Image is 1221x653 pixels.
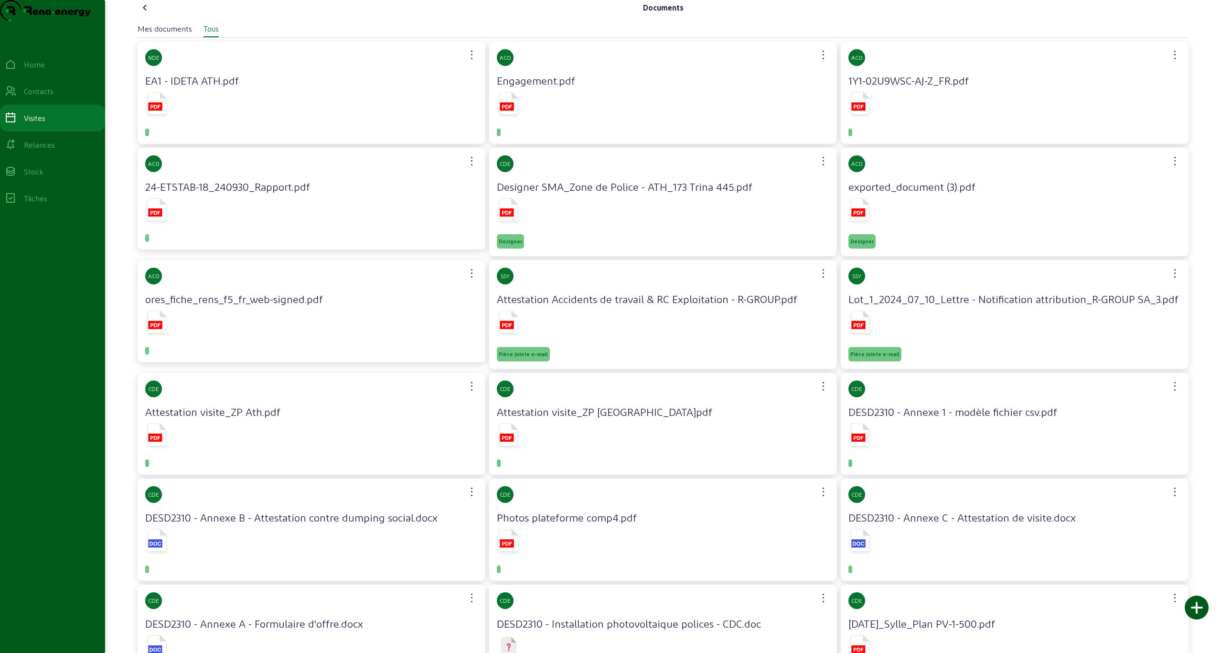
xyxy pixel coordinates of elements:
span: Designer [850,238,874,245]
div: SSY [497,268,514,284]
h4: Photos plateforme comp4.pdf [497,511,829,524]
h4: DESD2310 - Annexe 1 - modèle fichier csv.pdf [848,405,1181,418]
div: ACO [848,49,865,66]
h4: Attestation visite_ZP [GEOGRAPHIC_DATA]pdf [497,405,829,418]
div: ACO [848,155,865,172]
h4: exported_document (3).pdf [848,180,1181,193]
div: Home [24,59,45,70]
div: Documents [643,2,684,13]
div: ACO [497,49,514,66]
div: CDE [497,381,514,397]
h4: 24-ETSTAB-18_240930_Rapport.pdf [145,180,478,193]
span: Pièce jointe e-mail [850,351,900,358]
div: CDE [497,592,514,609]
span: Designer [499,238,522,245]
div: CDE [145,381,162,397]
div: Tâches [24,193,47,204]
h4: DESD2310 - Installation photovoltaique polices - CDC.doc [497,617,829,630]
div: Relances [24,139,55,151]
div: Mes documents [138,23,192,34]
div: Contacts [24,86,54,97]
div: CDE [145,592,162,609]
h4: Lot_1_2024_07_10_Lettre - Notification attribution_R-GROUP SA_3.pdf [848,292,1181,305]
div: ACO [145,268,162,284]
div: CDE [497,486,514,503]
h4: Attestation visite_ZP Ath.pdf [145,405,478,418]
h4: Engagement.pdf [497,74,829,87]
div: CDE [848,592,865,609]
h4: EA1 - IDETA ATH.pdf [145,74,478,87]
div: CDE [497,155,514,172]
div: SSY [848,268,865,284]
div: CDE [848,486,865,503]
h4: ores_fiche_rens_f5_fr_web-signed.pdf [145,292,478,305]
div: CDE [848,381,865,397]
h4: DESD2310 - Annexe A - Formulaire d'offre.docx [145,617,478,630]
div: Tous [203,23,219,34]
h4: DESD2310 - Annexe C - Attestation de visite.docx [848,511,1181,524]
h4: [DATE]_Sylle_Plan PV-1-500.pdf [848,617,1181,630]
h4: Designer SMA_Zone de Police - ATH_173 Trina 445.pdf [497,180,829,193]
h4: 1Y1-02U9WSC-AJ-Z_FR.pdf [848,74,1181,87]
div: Visites [24,112,45,124]
div: CDE [145,486,162,503]
span: Pièce jointe e-mail [499,351,548,358]
div: Stock [24,166,43,177]
div: ACO [145,155,162,172]
h4: Attestation Accidents de travail & RC Exploitation - R-GROUP.pdf [497,292,829,305]
h4: DESD2310 - Annexe B - Attestation contre dumping social.docx [145,511,478,524]
div: NDE [145,49,162,66]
